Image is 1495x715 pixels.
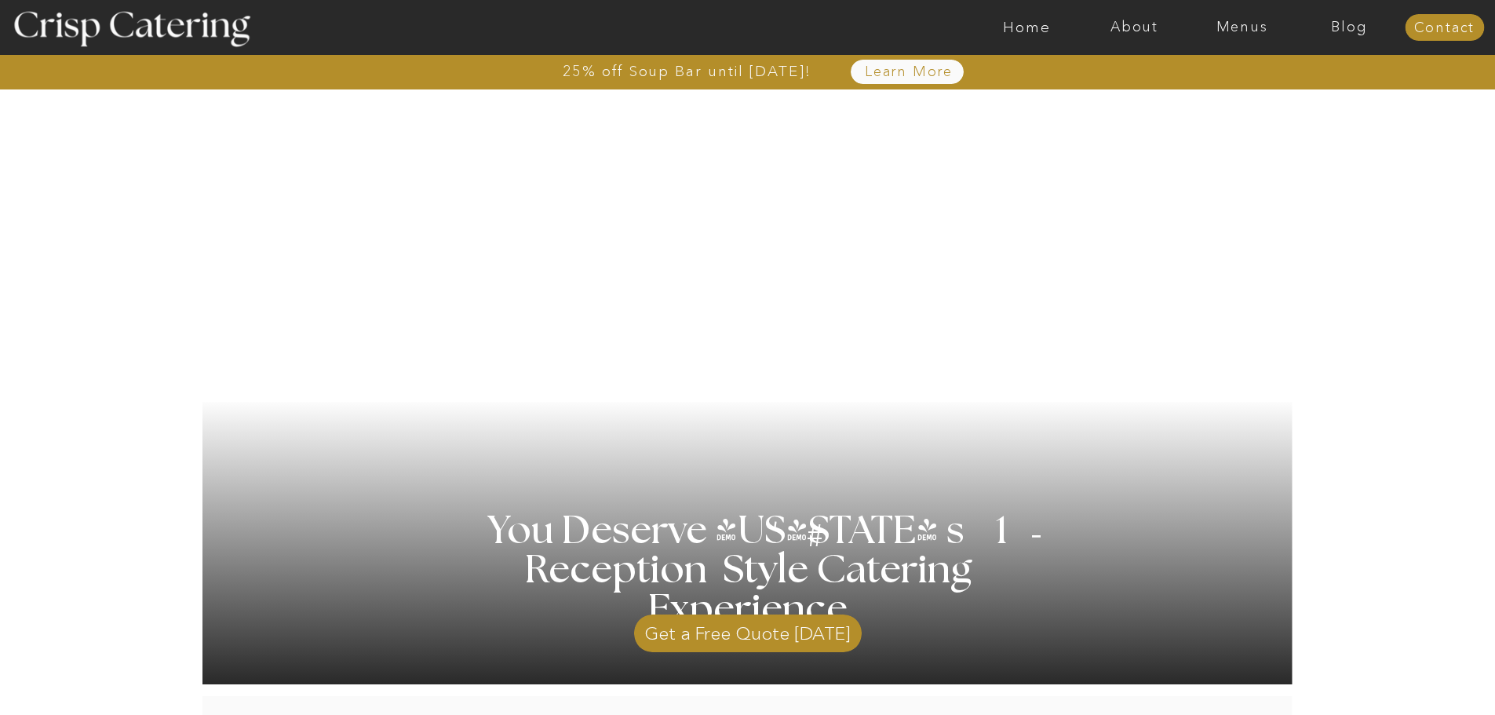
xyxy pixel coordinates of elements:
[1405,20,1484,36] a: Contact
[772,520,862,566] h3: #
[634,607,862,652] a: Get a Free Quote [DATE]
[433,512,1063,629] h1: You Deserve [US_STATE] s 1 Reception Style Catering Experience
[1081,20,1188,35] a: About
[829,64,990,80] a: Learn More
[506,64,868,79] a: 25% off Soup Bar until [DATE]!
[1296,20,1403,35] a: Blog
[1001,494,1046,583] h3: '
[1188,20,1296,35] a: Menus
[743,513,808,552] h3: '
[973,20,1081,35] a: Home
